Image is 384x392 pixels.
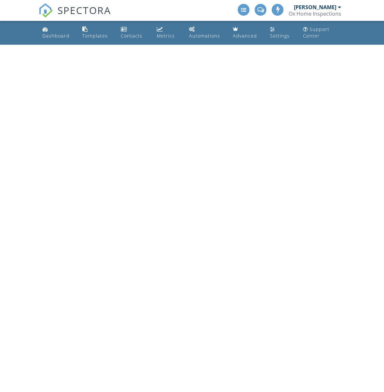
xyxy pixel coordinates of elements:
[289,10,341,17] div: Ox Home Inspections
[118,24,149,42] a: Contacts
[189,33,220,39] div: Automations
[230,24,262,42] a: Advanced
[186,24,225,42] a: Automations (Advanced)
[270,33,290,39] div: Settings
[267,24,295,42] a: Settings
[303,26,329,39] div: Support Center
[233,33,257,39] div: Advanced
[80,24,113,42] a: Templates
[300,24,344,42] a: Support Center
[39,3,53,18] img: The Best Home Inspection Software - Spectora
[154,24,182,42] a: Metrics
[39,9,111,23] a: SPECTORA
[82,33,108,39] div: Templates
[294,4,336,10] div: [PERSON_NAME]
[57,3,111,17] span: SPECTORA
[121,33,142,39] div: Contacts
[40,24,75,42] a: Dashboard
[42,33,70,39] div: Dashboard
[157,33,175,39] div: Metrics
